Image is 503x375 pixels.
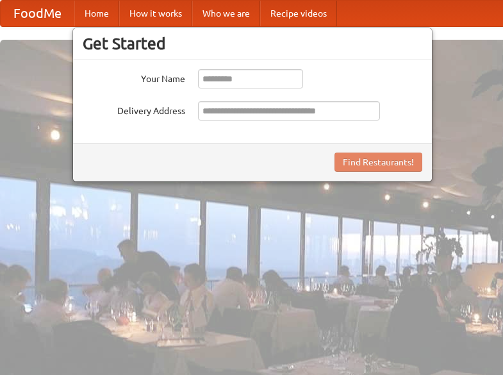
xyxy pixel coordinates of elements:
[1,1,74,26] a: FoodMe
[74,1,119,26] a: Home
[192,1,260,26] a: Who we are
[260,1,337,26] a: Recipe videos
[83,69,185,85] label: Your Name
[83,34,422,53] h3: Get Started
[83,101,185,117] label: Delivery Address
[119,1,192,26] a: How it works
[334,153,422,172] button: Find Restaurants!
